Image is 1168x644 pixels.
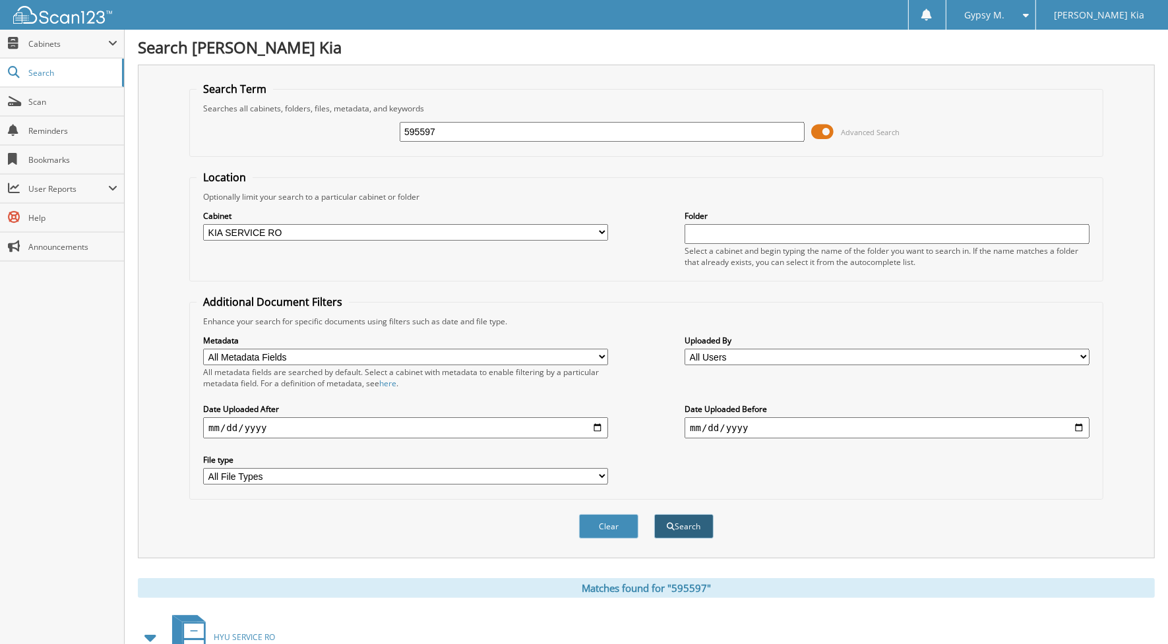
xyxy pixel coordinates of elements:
span: Gypsy M. [964,11,1004,19]
img: scan123-logo-white.svg [13,6,112,24]
div: Optionally limit your search to a particular cabinet or folder [197,191,1096,202]
iframe: Chat Widget [1102,581,1168,644]
span: Cabinets [28,38,108,49]
label: Metadata [203,335,608,346]
a: here [379,378,396,389]
span: Bookmarks [28,154,117,165]
legend: Search Term [197,82,273,96]
div: Enhance your search for specific documents using filters such as date and file type. [197,316,1096,327]
span: Search [28,67,115,78]
span: Reminders [28,125,117,136]
input: start [203,417,608,438]
label: Cabinet [203,210,608,221]
label: Uploaded By [685,335,1090,346]
input: end [685,417,1090,438]
span: Advanced Search [841,127,900,137]
div: Searches all cabinets, folders, files, metadata, and keywords [197,103,1096,114]
legend: Location [197,170,253,185]
span: Scan [28,96,117,107]
span: HYU SERVICE RO [214,631,275,643]
label: File type [203,454,608,465]
legend: Additional Document Filters [197,295,349,309]
div: Select a cabinet and begin typing the name of the folder you want to search in. If the name match... [685,245,1090,268]
div: All metadata fields are searched by default. Select a cabinet with metadata to enable filtering b... [203,366,608,389]
span: Help [28,212,117,223]
button: Search [654,514,714,539]
h1: Search [PERSON_NAME] Kia [138,36,1155,58]
div: Matches found for "595597" [138,578,1155,598]
span: Announcements [28,241,117,252]
button: Clear [579,514,638,539]
label: Date Uploaded Before [685,403,1090,415]
span: [PERSON_NAME] Kia [1055,11,1145,19]
span: User Reports [28,183,108,194]
label: Folder [685,210,1090,221]
label: Date Uploaded After [203,403,608,415]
